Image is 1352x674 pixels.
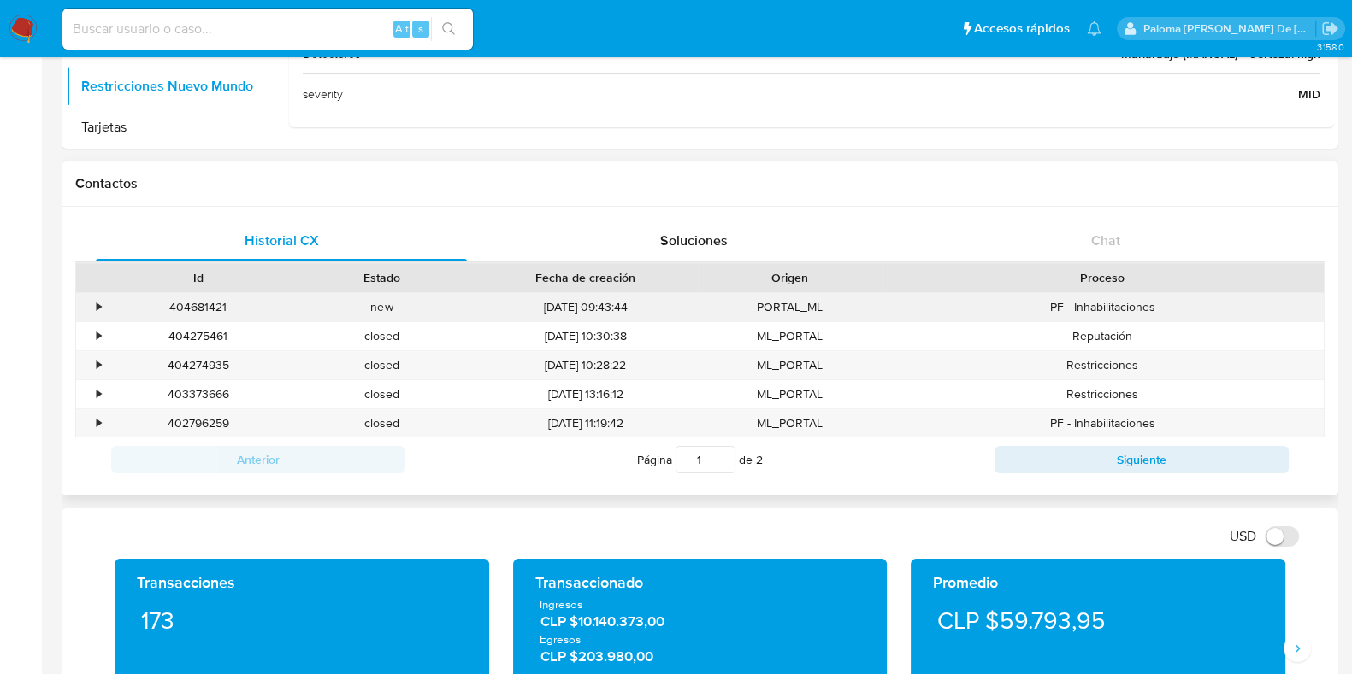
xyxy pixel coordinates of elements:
div: [DATE] 10:30:38 [474,322,698,350]
div: Restricciones [882,351,1324,379]
div: Estado [302,269,462,286]
div: Reputación [882,322,1324,350]
a: Salir [1321,20,1339,38]
button: Restricciones Nuevo Mundo [66,66,280,107]
span: s [418,21,423,37]
div: Id [118,269,278,286]
div: • [97,415,101,431]
div: PF - Inhabilitaciones [882,409,1324,437]
div: Origen [710,269,870,286]
button: Tarjetas [66,107,280,148]
a: Notificaciones [1087,21,1101,36]
span: Accesos rápidos [974,20,1070,38]
span: 3.158.0 [1316,40,1343,54]
div: PF - Inhabilitaciones [882,293,1324,321]
span: Historial CX [245,231,319,250]
div: ML_PORTAL [698,380,882,408]
div: ML_PORTAL [698,351,882,379]
div: closed [290,409,474,437]
div: ML_PORTAL [698,322,882,350]
div: closed [290,322,474,350]
span: Chat [1091,231,1120,250]
div: 403373666 [106,380,290,408]
div: 404275461 [106,322,290,350]
div: 404681421 [106,293,290,321]
div: 402796259 [106,409,290,437]
span: Alt [395,21,409,37]
input: Buscar usuario o caso... [62,18,473,40]
div: • [97,357,101,373]
p: paloma.falcondesoto@mercadolibre.cl [1143,21,1316,37]
div: [DATE] 11:19:42 [474,409,698,437]
h1: Contactos [75,175,1325,192]
div: closed [290,380,474,408]
div: Fecha de creación [486,269,686,286]
div: ML_PORTAL [698,409,882,437]
div: • [97,386,101,402]
div: Proceso [894,269,1312,286]
div: closed [290,351,474,379]
div: [DATE] 13:16:12 [474,380,698,408]
div: new [290,293,474,321]
div: • [97,299,101,315]
button: search-icon [431,17,466,41]
div: [DATE] 09:43:44 [474,293,698,321]
span: 2 [756,451,763,468]
button: Siguiente [995,446,1289,473]
div: PORTAL_ML [698,293,882,321]
div: [DATE] 10:28:22 [474,351,698,379]
div: 404274935 [106,351,290,379]
span: Página de [637,446,763,473]
div: Restricciones [882,380,1324,408]
button: Anterior [111,446,405,473]
div: • [97,328,101,344]
span: Soluciones [660,231,728,250]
